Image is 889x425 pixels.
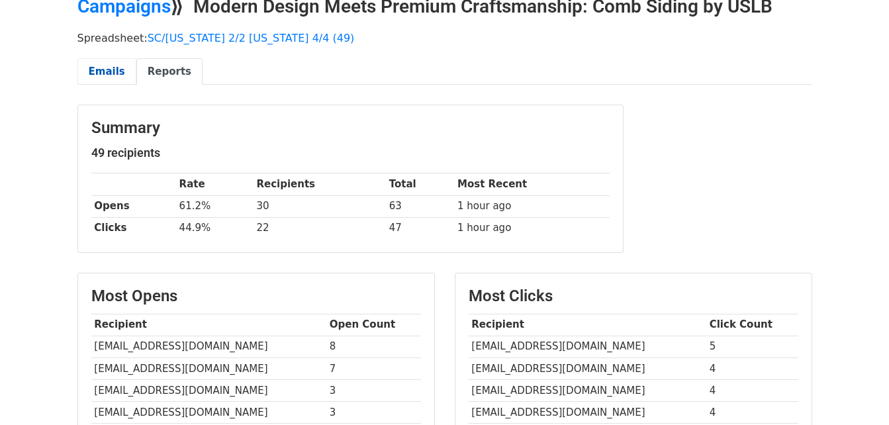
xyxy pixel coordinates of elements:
[469,287,798,306] h3: Most Clicks
[469,314,706,336] th: Recipient
[454,195,609,217] td: 1 hour ago
[706,401,798,423] td: 4
[91,195,176,217] th: Opens
[176,217,254,239] td: 44.9%
[176,195,254,217] td: 61.2%
[326,379,421,401] td: 3
[77,31,812,45] p: Spreadsheet:
[91,217,176,239] th: Clicks
[706,314,798,336] th: Click Count
[91,314,326,336] th: Recipient
[148,32,355,44] a: SC/[US_STATE] 2/2 [US_STATE] 4/4 (49)
[254,217,386,239] td: 22
[91,146,610,160] h5: 49 recipients
[326,401,421,423] td: 3
[386,173,454,195] th: Total
[77,58,136,85] a: Emails
[469,379,706,401] td: [EMAIL_ADDRESS][DOMAIN_NAME]
[91,118,610,138] h3: Summary
[91,336,326,357] td: [EMAIL_ADDRESS][DOMAIN_NAME]
[91,287,421,306] h3: Most Opens
[386,195,454,217] td: 63
[706,357,798,379] td: 4
[469,401,706,423] td: [EMAIL_ADDRESS][DOMAIN_NAME]
[823,361,889,425] iframe: Chat Widget
[706,379,798,401] td: 4
[454,173,609,195] th: Most Recent
[254,195,386,217] td: 30
[469,336,706,357] td: [EMAIL_ADDRESS][DOMAIN_NAME]
[706,336,798,357] td: 5
[326,314,421,336] th: Open Count
[91,379,326,401] td: [EMAIL_ADDRESS][DOMAIN_NAME]
[469,357,706,379] td: [EMAIL_ADDRESS][DOMAIN_NAME]
[326,357,421,379] td: 7
[326,336,421,357] td: 8
[386,217,454,239] td: 47
[454,217,609,239] td: 1 hour ago
[176,173,254,195] th: Rate
[254,173,386,195] th: Recipients
[91,357,326,379] td: [EMAIL_ADDRESS][DOMAIN_NAME]
[91,401,326,423] td: [EMAIL_ADDRESS][DOMAIN_NAME]
[136,58,203,85] a: Reports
